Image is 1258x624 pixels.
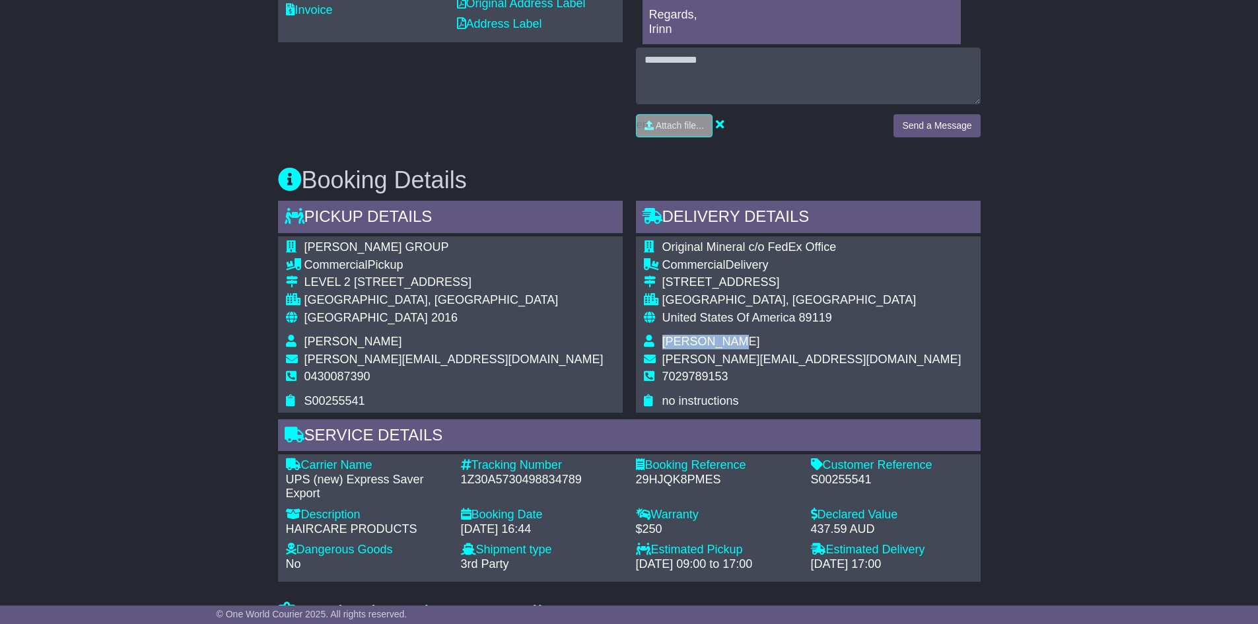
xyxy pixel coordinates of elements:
[286,543,448,557] div: Dangerous Goods
[649,8,954,36] p: Regards, Irinn
[304,335,402,348] span: [PERSON_NAME]
[893,114,980,137] button: Send a Message
[662,335,760,348] span: [PERSON_NAME]
[636,557,798,572] div: [DATE] 09:00 to 17:00
[286,508,448,522] div: Description
[811,458,973,473] div: Customer Reference
[304,240,449,254] span: [PERSON_NAME] GROUP
[662,275,961,290] div: [STREET_ADDRESS]
[286,458,448,473] div: Carrier Name
[461,543,623,557] div: Shipment type
[662,240,837,254] span: Original Mineral c/o FedEx Office
[662,258,726,271] span: Commercial
[811,557,973,572] div: [DATE] 17:00
[811,522,973,537] div: 437.59 AUD
[662,311,796,324] span: United States Of America
[304,311,428,324] span: [GEOGRAPHIC_DATA]
[461,557,509,571] span: 3rd Party
[811,473,973,487] div: S00255541
[304,293,604,308] div: [GEOGRAPHIC_DATA], [GEOGRAPHIC_DATA]
[304,370,370,383] span: 0430087390
[457,17,542,30] a: Address Label
[662,370,728,383] span: 7029789153
[461,458,623,473] div: Tracking Number
[811,508,973,522] div: Declared Value
[662,353,961,366] span: [PERSON_NAME][EMAIL_ADDRESS][DOMAIN_NAME]
[431,311,458,324] span: 2016
[304,394,365,407] span: S00255541
[636,201,981,236] div: Delivery Details
[662,258,961,273] div: Delivery
[286,522,448,537] div: HAIRCARE PRODUCTS
[286,3,333,17] a: Invoice
[286,473,448,501] div: UPS (new) Express Saver Export
[278,419,981,455] div: Service Details
[636,508,798,522] div: Warranty
[304,353,604,366] span: [PERSON_NAME][EMAIL_ADDRESS][DOMAIN_NAME]
[461,522,623,537] div: [DATE] 16:44
[461,473,623,487] div: 1Z30A5730498834789
[286,557,301,571] span: No
[811,543,973,557] div: Estimated Delivery
[278,201,623,236] div: Pickup Details
[461,508,623,522] div: Booking Date
[662,293,961,308] div: [GEOGRAPHIC_DATA], [GEOGRAPHIC_DATA]
[278,167,981,193] h3: Booking Details
[636,543,798,557] div: Estimated Pickup
[304,258,368,271] span: Commercial
[636,522,798,537] div: $250
[662,394,739,407] span: no instructions
[304,275,604,290] div: LEVEL 2 [STREET_ADDRESS]
[217,609,407,619] span: © One World Courier 2025. All rights reserved.
[304,258,604,273] div: Pickup
[799,311,832,324] span: 89119
[636,458,798,473] div: Booking Reference
[636,473,798,487] div: 29HJQK8PMES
